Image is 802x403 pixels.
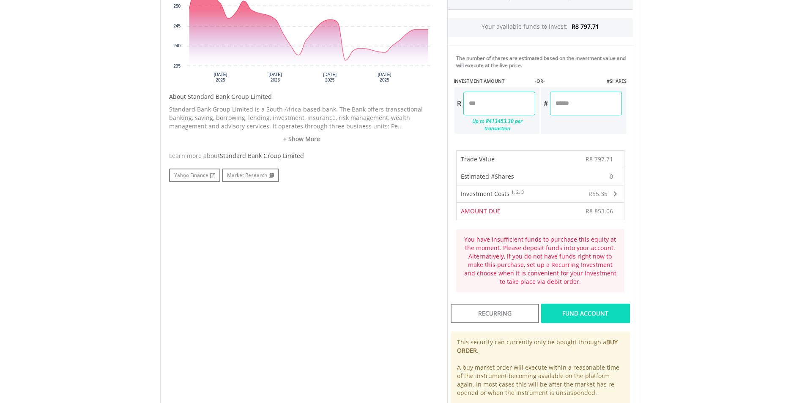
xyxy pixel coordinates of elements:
label: #SHARES [607,78,627,84]
div: The number of shares are estimated based on the investment value and will execute at the live price. [456,54,630,69]
div: You have insufficient funds to purchase this equity at the moment. Please deposit funds into your... [463,235,618,286]
a: + Show More [169,135,435,143]
span: AMOUNT DUE [461,207,501,215]
div: # [541,92,550,115]
p: Standard Bank Group Limited is a South Africa-based bank. The Bank offers transactional banking, ... [169,105,435,131]
label: -OR- [535,78,545,84]
text: 250 [173,4,181,8]
text: [DATE] 2025 [268,72,282,82]
span: R8 797.71 [572,22,599,30]
a: Yahoo Finance [169,169,220,182]
b: BUY ORDER [457,338,618,354]
div: R [454,92,463,115]
span: Estimated #Shares [461,172,514,180]
text: [DATE] 2025 [378,72,391,82]
span: Trade Value [461,155,495,163]
span: Investment Costs [461,190,509,198]
text: [DATE] 2025 [214,72,227,82]
label: INVESTMENT AMOUNT [454,78,504,84]
div: Up to R413453.30 per transaction [454,115,535,134]
span: 0 [610,172,613,181]
text: 245 [173,24,181,28]
span: R55.35 [588,190,608,198]
h5: About Standard Bank Group Limited [169,93,435,101]
span: Standard Bank Group Limited [220,152,304,160]
span: R8 853.06 [586,207,613,215]
div: Your available funds to invest: [448,18,633,37]
sup: 1, 2, 3 [511,189,524,195]
text: 240 [173,44,181,48]
text: 235 [173,64,181,68]
div: FUND ACCOUNT [541,304,630,323]
div: Recurring [451,304,539,323]
div: Learn more about [169,152,435,160]
text: [DATE] 2025 [323,72,337,82]
a: Market Research [222,169,279,182]
span: R8 797.71 [586,155,613,163]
